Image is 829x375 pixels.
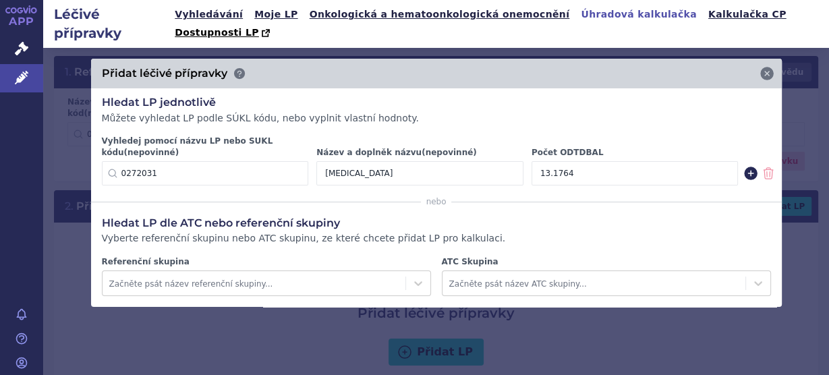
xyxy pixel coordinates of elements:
h3: Hledat LP jednotlivě [102,95,771,110]
input: 75 [532,161,739,185]
h2: Léčivé přípravky [43,5,171,42]
a: Kalkulačka CP [704,5,791,24]
a: Úhradová kalkulačka [577,5,701,24]
a: Moje LP [250,5,302,24]
div: Začněte psát název referenční skupiny... [109,275,399,292]
label: Počet ODTDBAL [532,147,739,158]
input: ABASAGLAR nebo 0210171 [102,161,309,185]
span: Dostupnosti LP [175,27,259,38]
h3: Přidat léčivé přípravky [102,66,227,81]
a: Dostupnosti LP [171,24,277,42]
p: Vyberte referenční skupinu nebo ATC skupinu, ze které chcete přidat LP pro kalkulaci. [102,232,771,246]
p: Můžete vyhledat LP podle SÚKL kódu, nebo vyplnit vlastní hodnoty. [102,112,771,125]
a: Onkologická a hematoonkologická onemocnění [306,5,574,24]
span: (nepovinné) [124,148,179,157]
a: Vyhledávání [171,5,247,24]
label: ATC Skupina [442,256,771,268]
h3: Hledat LP dle ATC nebo referenční skupiny [102,216,771,231]
label: Referenční skupina [102,256,431,268]
span: nebo [421,196,452,207]
span: (nepovinné) [422,148,477,157]
div: Začněte psát název ATC skupiny... [449,275,739,292]
input: ABASAGLAR 100U/ML INJ SOL 10X3ML [316,161,523,185]
label: Vyhledej pomocí názvu LP nebo SUKL kódu [102,136,309,158]
label: Název a doplněk názvu [316,147,523,158]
